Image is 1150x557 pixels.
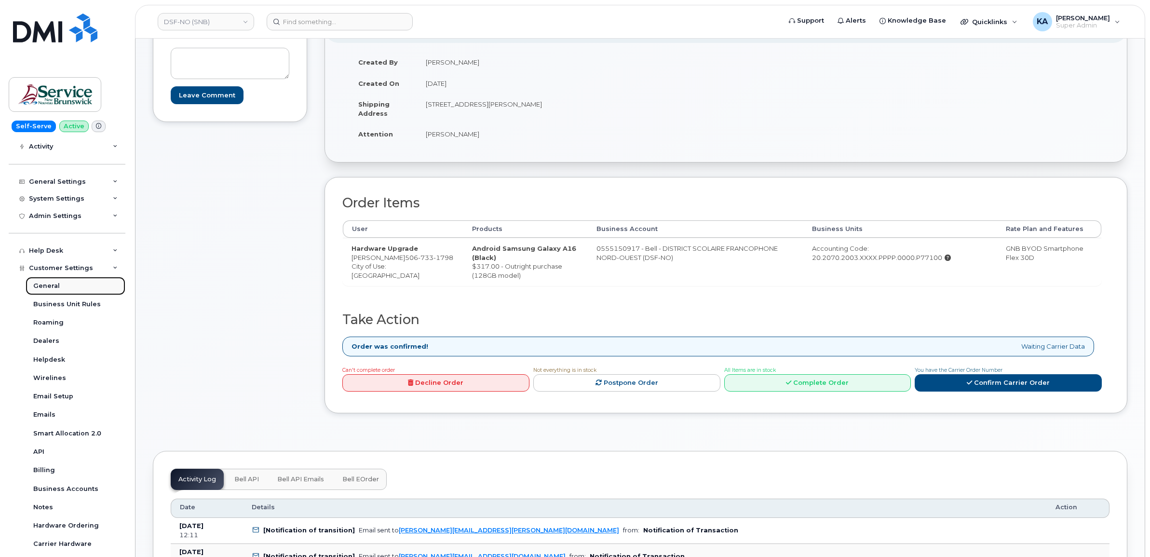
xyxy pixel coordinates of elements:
[179,548,203,556] b: [DATE]
[180,503,195,512] span: Date
[1056,14,1110,22] span: [PERSON_NAME]
[803,220,997,238] th: Business Units
[533,374,720,392] a: Postpone Order
[358,130,393,138] strong: Attention
[417,52,719,73] td: [PERSON_NAME]
[267,13,413,30] input: Find something...
[623,527,639,534] span: from:
[358,100,390,117] strong: Shipping Address
[1026,12,1127,31] div: Karla Adams
[179,522,203,530] b: [DATE]
[997,220,1101,238] th: Rate Plan and Features
[417,73,719,94] td: [DATE]
[588,220,803,238] th: Business Account
[418,254,433,261] span: 733
[873,11,953,30] a: Knowledge Base
[463,238,588,285] td: $317.00 - Outright purchase (128GB model)
[724,374,911,392] a: Complete Order
[915,374,1102,392] a: Confirm Carrier Order
[888,16,946,26] span: Knowledge Base
[352,245,418,252] strong: Hardware Upgrade
[846,16,866,26] span: Alerts
[352,342,428,351] strong: Order was confirmed!
[463,220,588,238] th: Products
[342,312,1102,327] h2: Take Action
[252,503,275,512] span: Details
[359,527,619,534] div: Email sent to
[588,238,803,285] td: 0555150917 - Bell - DISTRICT SCOLAIRE FRANCOPHONE NORD-OUEST (DSF-NO)
[277,475,324,483] span: Bell API Emails
[179,531,234,540] div: 12:11
[417,123,719,145] td: [PERSON_NAME]
[342,196,1102,210] h2: Order Items
[831,11,873,30] a: Alerts
[643,527,738,534] b: Notification of Transaction
[342,367,395,373] span: Can't complete order
[234,475,259,483] span: Bell API
[171,86,244,104] input: Leave Comment
[343,220,463,238] th: User
[158,13,254,30] a: DSF-NO (SNB)
[472,245,576,261] strong: Android Samsung Galaxy A16 (Black)
[399,527,619,534] a: [PERSON_NAME][EMAIL_ADDRESS][PERSON_NAME][DOMAIN_NAME]
[915,367,1002,373] span: You have the Carrier Order Number
[1047,499,1109,518] th: Action
[358,80,399,87] strong: Created On
[343,238,463,285] td: [PERSON_NAME] City of Use: [GEOGRAPHIC_DATA]
[342,374,529,392] a: Decline Order
[358,58,398,66] strong: Created By
[1037,16,1048,27] span: KA
[433,254,453,261] span: 1798
[1056,22,1110,29] span: Super Admin
[782,11,831,30] a: Support
[724,367,776,373] span: All Items are in stock
[954,12,1024,31] div: Quicklinks
[533,367,596,373] span: Not everything is in stock
[972,18,1007,26] span: Quicklinks
[417,94,719,123] td: [STREET_ADDRESS][PERSON_NAME]
[812,244,988,262] div: Accounting Code: 20.2070.2003.XXXX.PPPP.0000.P77100
[342,475,379,483] span: Bell eOrder
[797,16,824,26] span: Support
[263,527,355,534] b: [Notification of transition]
[342,337,1094,356] div: Waiting Carrier Data
[997,238,1101,285] td: GNB BYOD Smartphone Flex 30D
[405,254,453,261] span: 506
